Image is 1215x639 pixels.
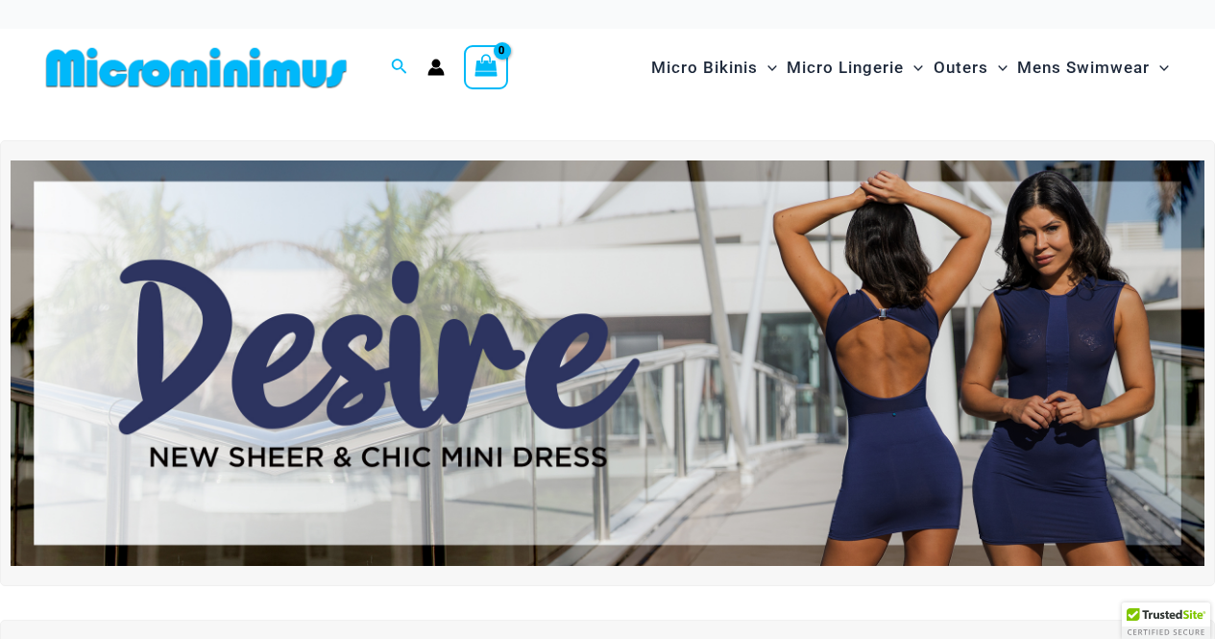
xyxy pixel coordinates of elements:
[758,43,777,92] span: Menu Toggle
[651,43,758,92] span: Micro Bikinis
[427,59,445,76] a: Account icon link
[782,38,928,97] a: Micro LingerieMenu ToggleMenu Toggle
[988,43,1008,92] span: Menu Toggle
[391,56,408,80] a: Search icon link
[464,45,508,89] a: View Shopping Cart, empty
[934,43,988,92] span: Outers
[646,38,782,97] a: Micro BikinisMenu ToggleMenu Toggle
[644,36,1177,100] nav: Site Navigation
[929,38,1012,97] a: OutersMenu ToggleMenu Toggle
[1012,38,1174,97] a: Mens SwimwearMenu ToggleMenu Toggle
[904,43,923,92] span: Menu Toggle
[787,43,904,92] span: Micro Lingerie
[1122,602,1210,639] div: TrustedSite Certified
[11,160,1204,566] img: Desire me Navy Dress
[1017,43,1150,92] span: Mens Swimwear
[1150,43,1169,92] span: Menu Toggle
[38,46,354,89] img: MM SHOP LOGO FLAT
